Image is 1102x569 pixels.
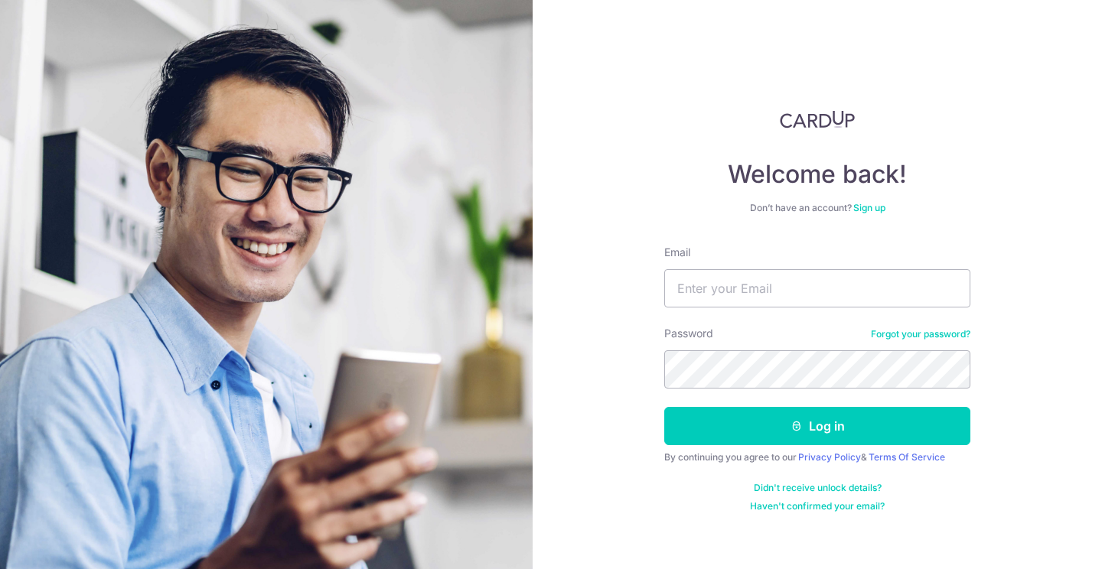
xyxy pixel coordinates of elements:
[780,110,855,128] img: CardUp Logo
[754,482,882,494] a: Didn't receive unlock details?
[664,245,690,260] label: Email
[664,159,970,190] h4: Welcome back!
[871,328,970,340] a: Forgot your password?
[750,500,885,512] a: Haven't confirmed your email?
[664,407,970,445] button: Log in
[664,451,970,463] div: By continuing you agree to our &
[798,451,861,463] a: Privacy Policy
[664,269,970,307] input: Enter your Email
[664,326,713,341] label: Password
[664,202,970,214] div: Don’t have an account?
[853,202,885,213] a: Sign up
[869,451,945,463] a: Terms Of Service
